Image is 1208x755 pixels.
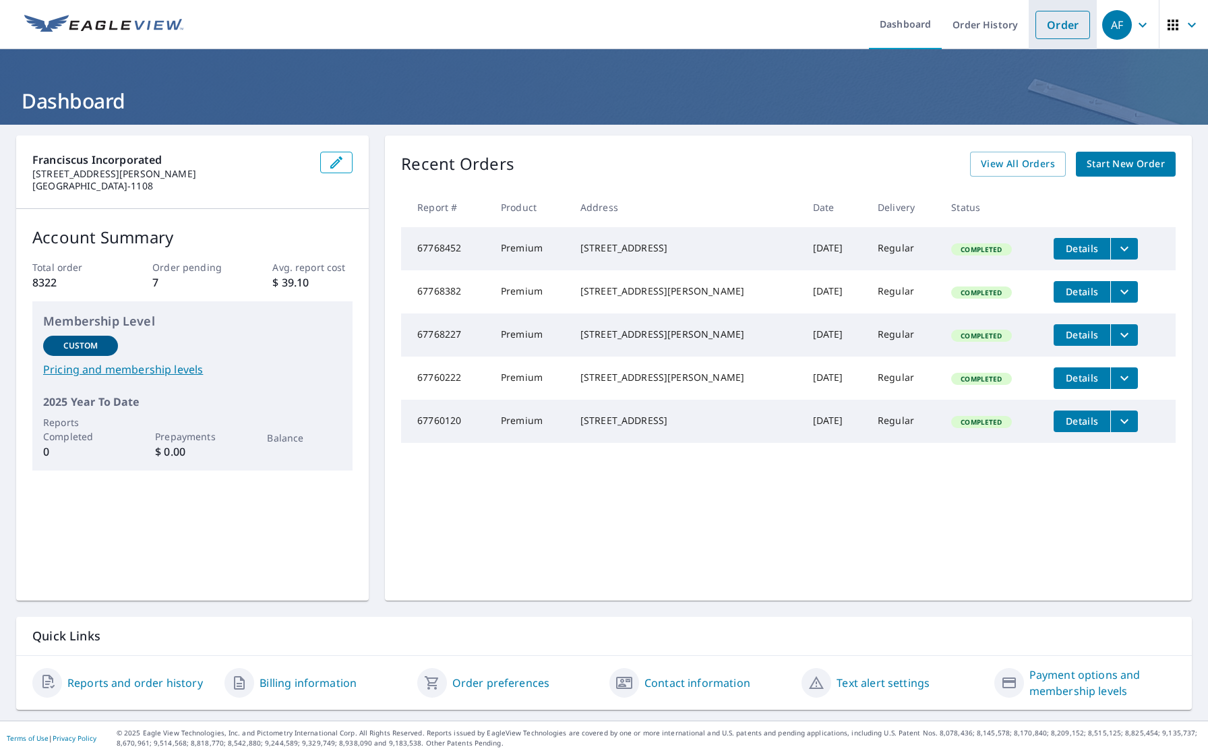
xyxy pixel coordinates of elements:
th: Date [802,187,867,227]
td: [DATE] [802,400,867,443]
p: Recent Orders [401,152,514,177]
button: detailsBtn-67768227 [1054,324,1110,346]
a: Reports and order history [67,675,203,691]
p: Quick Links [32,628,1176,644]
td: 67768452 [401,227,490,270]
span: Details [1062,415,1102,427]
p: 2025 Year To Date [43,394,342,410]
button: filesDropdownBtn-67768452 [1110,238,1138,260]
span: Completed [953,288,1010,297]
p: Account Summary [32,225,353,249]
a: Privacy Policy [53,733,96,743]
div: [STREET_ADDRESS][PERSON_NAME] [580,328,791,341]
a: Contact information [644,675,750,691]
h1: Dashboard [16,87,1192,115]
p: [STREET_ADDRESS][PERSON_NAME] [32,168,309,180]
button: detailsBtn-67760120 [1054,411,1110,432]
div: [STREET_ADDRESS][PERSON_NAME] [580,284,791,298]
p: 7 [152,274,233,291]
td: 67760120 [401,400,490,443]
a: Terms of Use [7,733,49,743]
button: detailsBtn-67760222 [1054,367,1110,389]
a: Order [1035,11,1090,39]
a: Billing information [260,675,357,691]
button: filesDropdownBtn-67768382 [1110,281,1138,303]
span: Start New Order [1087,156,1165,173]
p: Prepayments [155,429,230,444]
a: Order preferences [452,675,550,691]
td: [DATE] [802,357,867,400]
p: $ 0.00 [155,444,230,460]
p: | [7,734,96,742]
p: $ 39.10 [272,274,353,291]
p: 8322 [32,274,113,291]
a: Payment options and membership levels [1029,667,1176,699]
p: Order pending [152,260,233,274]
p: Avg. report cost [272,260,353,274]
th: Address [570,187,802,227]
span: Details [1062,328,1102,341]
span: Details [1062,285,1102,298]
p: © 2025 Eagle View Technologies, Inc. and Pictometry International Corp. All Rights Reserved. Repo... [117,728,1201,748]
a: Text alert settings [837,675,930,691]
span: Details [1062,242,1102,255]
td: Regular [867,400,940,443]
td: 67768227 [401,313,490,357]
div: [STREET_ADDRESS] [580,414,791,427]
span: Completed [953,331,1010,340]
p: Balance [267,431,342,445]
button: detailsBtn-67768452 [1054,238,1110,260]
td: Premium [490,227,570,270]
button: filesDropdownBtn-67768227 [1110,324,1138,346]
span: View All Orders [981,156,1055,173]
p: Franciscus Incorporated [32,152,309,168]
td: Premium [490,400,570,443]
button: detailsBtn-67768382 [1054,281,1110,303]
td: Regular [867,313,940,357]
td: 67760222 [401,357,490,400]
td: Premium [490,270,570,313]
span: Completed [953,417,1010,427]
td: Premium [490,313,570,357]
img: EV Logo [24,15,183,35]
button: filesDropdownBtn-67760222 [1110,367,1138,389]
button: filesDropdownBtn-67760120 [1110,411,1138,432]
p: Custom [63,340,98,352]
th: Report # [401,187,490,227]
span: Completed [953,245,1010,254]
span: Completed [953,374,1010,384]
td: Regular [867,270,940,313]
td: Regular [867,357,940,400]
div: AF [1102,10,1132,40]
div: [STREET_ADDRESS][PERSON_NAME] [580,371,791,384]
p: Total order [32,260,113,274]
span: Details [1062,371,1102,384]
td: 67768382 [401,270,490,313]
p: 0 [43,444,118,460]
td: [DATE] [802,313,867,357]
a: Pricing and membership levels [43,361,342,377]
td: Premium [490,357,570,400]
div: [STREET_ADDRESS] [580,241,791,255]
a: Start New Order [1076,152,1176,177]
th: Delivery [867,187,940,227]
td: Regular [867,227,940,270]
p: Membership Level [43,312,342,330]
td: [DATE] [802,270,867,313]
p: Reports Completed [43,415,118,444]
td: [DATE] [802,227,867,270]
th: Status [940,187,1043,227]
a: View All Orders [970,152,1066,177]
th: Product [490,187,570,227]
p: [GEOGRAPHIC_DATA]-1108 [32,180,309,192]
